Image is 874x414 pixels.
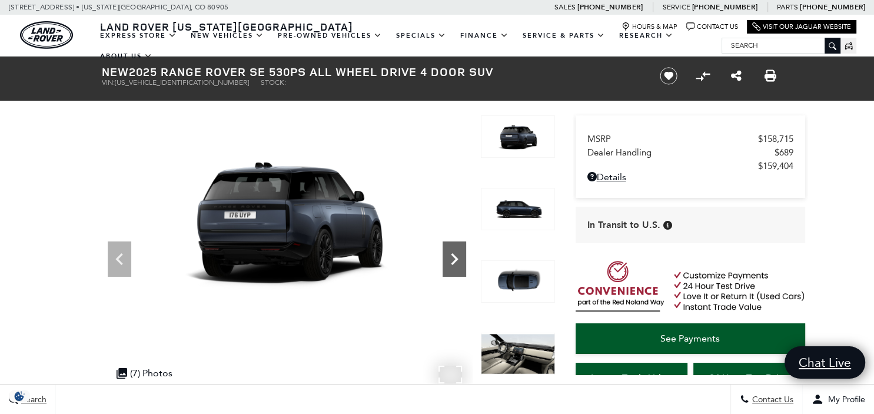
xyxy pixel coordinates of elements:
img: New 2025 Constellation Blue in Gloss Finish LAND ROVER SE 530PS image 2 [481,115,555,158]
a: Print this New 2025 Range Rover SE 530PS All Wheel Drive 4 Door SUV [765,69,776,83]
span: See Payments [660,333,720,344]
a: Visit Our Jaguar Website [752,22,851,31]
span: VIN: [102,78,115,87]
nav: Main Navigation [93,25,722,67]
span: Contact Us [749,395,793,405]
h1: 2025 Range Rover SE 530PS All Wheel Drive 4 Door SUV [102,65,640,78]
span: Sales [554,3,576,11]
span: [US_VEHICLE_IDENTIFICATION_NUMBER] [115,78,249,87]
img: Land Rover [20,21,73,49]
img: New 2025 Constellation Blue in Gloss Finish LAND ROVER SE 530PS image 2 [102,115,472,324]
span: MSRP [587,134,758,144]
img: New 2025 Constellation Blue in Gloss Finish LAND ROVER SE 530PS image 5 [481,333,555,375]
a: Research [612,25,680,46]
div: (7) Photos [111,362,178,385]
a: Hours & Map [622,22,677,31]
span: Service [662,3,690,11]
span: $158,715 [758,134,793,144]
a: New Vehicles [184,25,271,46]
section: Click to Open Cookie Consent Modal [6,390,33,402]
span: In Transit to U.S. [587,218,660,231]
a: 24 Hour Test Drive [693,363,805,393]
a: Finance [453,25,516,46]
span: 24 Hour Test Drive [709,372,789,383]
div: Next [443,241,466,277]
strong: New [102,64,129,80]
div: Vehicle has shipped from factory of origin. Estimated time of delivery to Retailer is on average ... [663,221,672,230]
span: Land Rover [US_STATE][GEOGRAPHIC_DATA] [100,19,353,34]
a: See Payments [576,323,805,354]
span: Chat Live [793,355,857,370]
a: $159,404 [587,161,793,171]
img: New 2025 Constellation Blue in Gloss Finish LAND ROVER SE 530PS image 4 [481,260,555,303]
a: About Us [93,46,159,67]
button: Compare Vehicle [694,67,712,85]
a: [STREET_ADDRESS] • [US_STATE][GEOGRAPHIC_DATA], CO 80905 [9,3,228,11]
span: $159,404 [758,161,793,171]
a: Chat Live [785,346,865,379]
span: $689 [775,147,793,158]
span: Instant Trade Value [591,372,672,383]
a: Land Rover [US_STATE][GEOGRAPHIC_DATA] [93,19,360,34]
a: Pre-Owned Vehicles [271,25,389,46]
span: Dealer Handling [587,147,775,158]
a: Service & Parts [516,25,612,46]
a: MSRP $158,715 [587,134,793,144]
div: Previous [108,241,131,277]
a: Instant Trade Value [576,363,687,393]
span: Parts [777,3,798,11]
a: Contact Us [686,22,738,31]
span: My Profile [823,395,865,405]
a: EXPRESS STORE [93,25,184,46]
button: Save vehicle [656,67,682,85]
a: Details [587,171,793,183]
img: Opt-Out Icon [6,390,33,402]
a: [PHONE_NUMBER] [692,2,757,12]
img: New 2025 Constellation Blue in Gloss Finish LAND ROVER SE 530PS image 3 [481,188,555,230]
input: Search [722,38,840,52]
a: Dealer Handling $689 [587,147,793,158]
span: Stock: [261,78,286,87]
a: land-rover [20,21,73,49]
a: Share this New 2025 Range Rover SE 530PS All Wheel Drive 4 Door SUV [731,69,742,83]
button: Open user profile menu [803,385,874,414]
a: Specials [389,25,453,46]
a: [PHONE_NUMBER] [577,2,643,12]
a: [PHONE_NUMBER] [800,2,865,12]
